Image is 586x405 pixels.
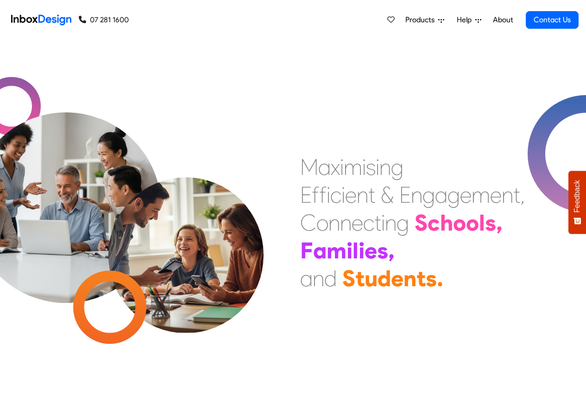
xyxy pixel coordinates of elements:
div: l [353,237,359,264]
img: parents_with_child.png [89,139,283,333]
div: M [300,153,318,181]
div: F [300,237,313,264]
div: n [502,181,513,209]
div: a [318,153,331,181]
div: e [345,181,357,209]
div: E [399,181,411,209]
div: e [352,209,363,237]
div: f [319,181,327,209]
span: Help [457,14,475,26]
div: C [300,209,316,237]
div: t [368,181,375,209]
div: s [485,209,496,237]
div: n [379,153,391,181]
div: e [391,264,403,292]
div: & [381,181,394,209]
div: a [435,181,447,209]
div: s [426,264,437,292]
div: n [385,209,397,237]
span: Feedback [573,180,581,212]
div: f [312,181,319,209]
div: n [328,209,340,237]
div: i [341,181,345,209]
div: i [376,153,379,181]
a: 07 281 1600 [79,14,129,26]
div: g [391,153,403,181]
div: c [363,209,374,237]
div: , [496,209,503,237]
div: n [313,264,324,292]
a: Help [453,11,485,29]
div: S [342,264,355,292]
button: Feedback - Show survey [568,171,586,234]
div: l [479,209,485,237]
div: . [437,264,443,292]
div: o [453,209,466,237]
div: m [327,237,347,264]
div: i [359,237,365,264]
div: m [472,181,490,209]
div: S [415,209,428,237]
div: t [416,264,426,292]
div: n [357,181,368,209]
div: o [466,209,479,237]
div: i [327,181,330,209]
div: i [362,153,366,181]
div: e [460,181,472,209]
span: Products [405,14,438,26]
div: n [340,209,352,237]
div: x [331,153,340,181]
div: d [378,264,391,292]
div: d [324,264,337,292]
div: s [377,237,388,264]
div: u [365,264,378,292]
div: i [340,153,344,181]
div: i [381,209,385,237]
div: m [344,153,362,181]
div: t [355,264,365,292]
div: n [411,181,422,209]
a: Contact Us [526,11,579,29]
div: a [313,237,327,264]
a: About [490,11,516,29]
div: s [366,153,376,181]
div: , [388,237,395,264]
div: h [440,209,453,237]
div: t [513,181,520,209]
div: e [365,237,377,264]
div: n [403,264,416,292]
div: c [428,209,440,237]
div: a [300,264,313,292]
a: Products [402,11,448,29]
div: c [330,181,341,209]
div: e [490,181,502,209]
div: o [316,209,328,237]
div: g [447,181,460,209]
div: Maximising Efficient & Engagement, Connecting Schools, Families, and Students. [300,153,525,292]
div: t [374,209,381,237]
div: , [520,181,525,209]
div: E [300,181,312,209]
div: i [347,237,353,264]
div: g [397,209,409,237]
div: g [422,181,435,209]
